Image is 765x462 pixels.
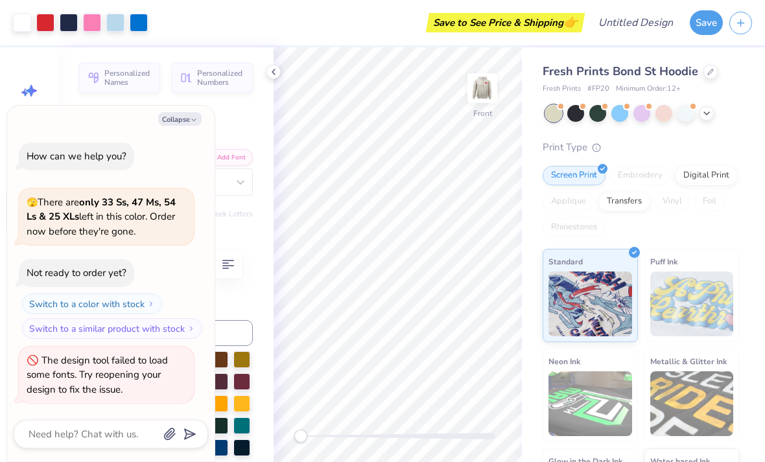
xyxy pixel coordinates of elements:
[598,192,650,211] div: Transfers
[694,192,725,211] div: Foil
[27,266,126,279] div: Not ready to order yet?
[158,112,202,126] button: Collapse
[543,84,581,95] span: Fresh Prints
[675,166,738,185] div: Digital Print
[609,166,671,185] div: Embroidery
[197,69,245,87] span: Personalized Numbers
[104,69,152,87] span: Personalized Names
[294,430,307,443] div: Accessibility label
[654,192,690,211] div: Vinyl
[587,84,609,95] span: # FP20
[27,196,176,224] strong: only 33 Ss, 47 Ms, 54 Ls & 25 XLs
[473,108,492,119] div: Front
[690,10,723,35] button: Save
[650,354,727,368] span: Metallic & Glitter Ink
[543,166,606,185] div: Screen Print
[650,271,734,336] img: Puff Ink
[79,63,160,93] button: Personalized Names
[22,294,162,314] button: Switch to a color with stock
[172,63,253,93] button: Personalized Numbers
[27,150,126,163] div: How can we help you?
[469,75,495,101] img: Front
[543,192,594,211] div: Applique
[650,255,677,268] span: Puff Ink
[543,140,739,155] div: Print Type
[616,84,681,95] span: Minimum Order: 12 +
[14,104,45,114] span: Image AI
[588,10,683,36] input: Untitled Design
[22,318,202,339] button: Switch to a similar product with stock
[543,218,606,237] div: Rhinestones
[200,149,253,166] button: Add Font
[27,196,176,238] span: There are left in this color. Order now before they're gone.
[27,196,38,209] span: 🫣
[563,14,578,30] span: 👉
[187,325,195,332] img: Switch to a similar product with stock
[650,371,734,436] img: Metallic & Glitter Ink
[548,255,583,268] span: Standard
[548,354,580,368] span: Neon Ink
[548,371,632,436] img: Neon Ink
[548,271,632,336] img: Standard
[147,300,155,308] img: Switch to a color with stock
[543,64,698,79] span: Fresh Prints Bond St Hoodie
[27,354,168,396] div: The design tool failed to load some fonts. Try reopening your design to fix the issue.
[429,13,582,32] div: Save to See Price & Shipping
